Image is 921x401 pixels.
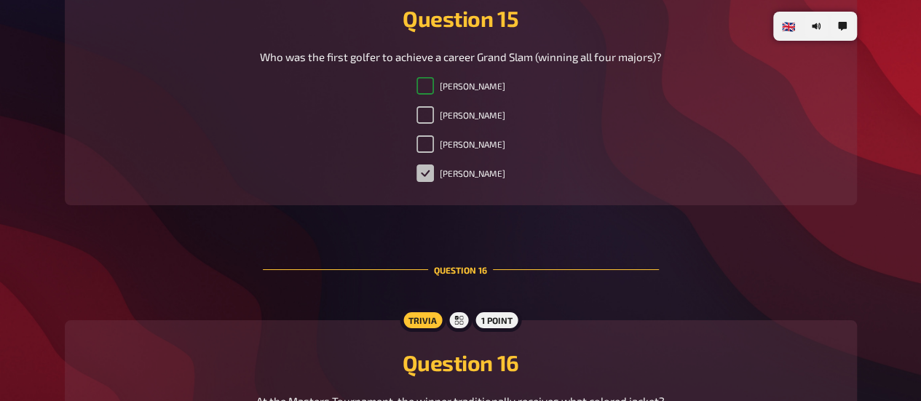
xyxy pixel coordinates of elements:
[416,135,505,153] label: [PERSON_NAME]
[776,15,802,38] li: 🇬🇧
[416,77,505,95] label: [PERSON_NAME]
[416,106,505,124] label: [PERSON_NAME]
[263,229,659,311] div: Question 16
[82,5,839,31] h2: Question 15
[82,349,839,376] h2: Question 16
[473,309,521,332] div: 1 point
[260,50,662,63] span: Who was the first golfer to achieve a career Grand Slam (winning all four majors)?
[400,309,446,332] div: Trivia
[416,164,505,182] label: [PERSON_NAME]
